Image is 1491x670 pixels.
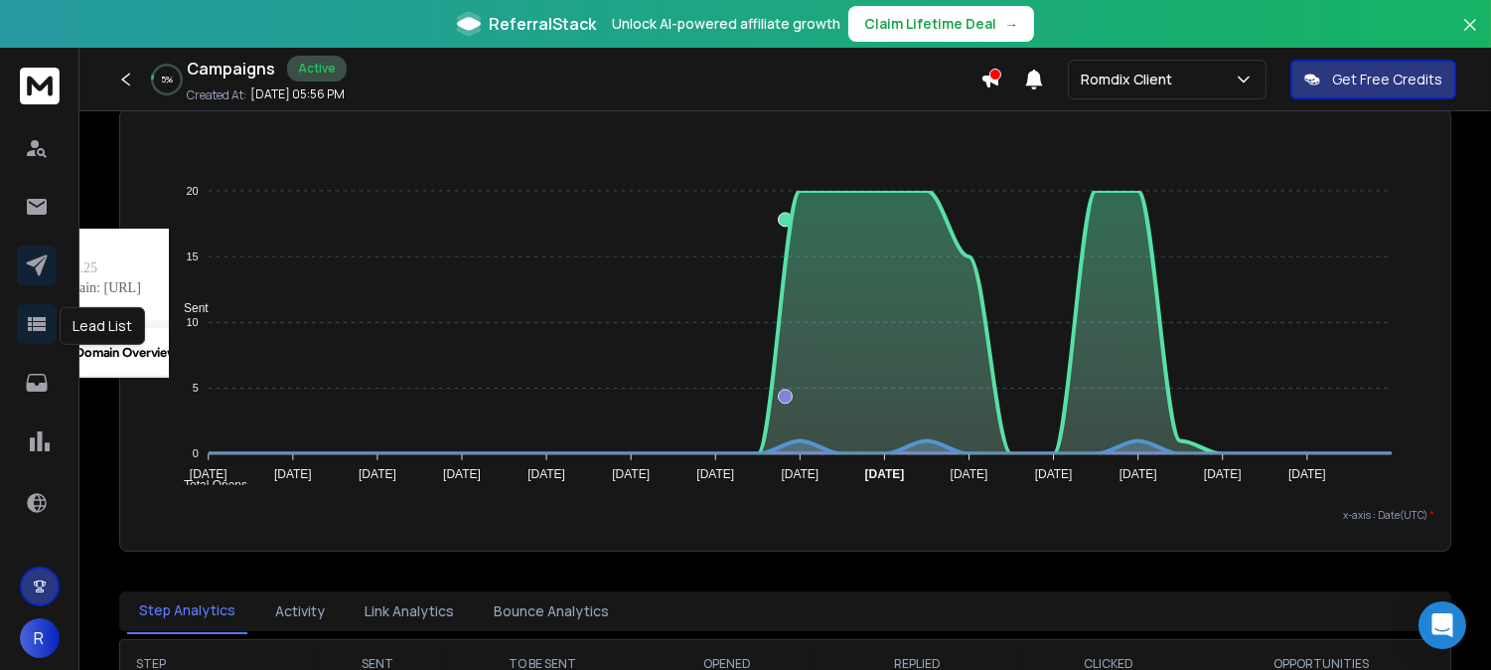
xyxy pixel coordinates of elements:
div: Lead List [60,307,145,345]
img: tab_domain_overview_orange.svg [54,115,70,131]
tspan: [DATE] [527,467,565,481]
tspan: [DATE] [951,467,988,481]
p: Romdix Client [1081,70,1180,89]
p: Unlock AI-powered affiliate growth [612,14,840,34]
tspan: [DATE] [1119,467,1157,481]
button: R [20,618,60,658]
div: Keywords by Traffic [220,117,335,130]
tspan: [DATE] [865,467,905,481]
tspan: 15 [186,251,198,262]
button: Activity [263,589,337,633]
tspan: [DATE] [781,467,819,481]
tspan: [DATE] [274,467,312,481]
div: Active [287,56,347,82]
tspan: 20 [186,185,198,197]
div: Domain Overview [75,117,178,130]
tspan: 5 [192,382,198,394]
div: v 4.0.25 [56,32,97,48]
img: website_grey.svg [32,52,48,68]
button: Bounce Analytics [482,589,621,633]
span: → [1004,14,1018,34]
img: logo_orange.svg [32,32,48,48]
button: Claim Lifetime Deal→ [848,6,1034,42]
tspan: [DATE] [1204,467,1242,481]
p: x-axis : Date(UTC) [136,508,1434,523]
p: 5 % [161,74,173,85]
tspan: [DATE] [1288,467,1326,481]
button: Get Free Credits [1290,60,1456,99]
tspan: [DATE] [1035,467,1073,481]
tspan: [DATE] [359,467,396,481]
tspan: [DATE] [443,467,481,481]
tspan: [DATE] [190,467,227,481]
button: Close banner [1457,12,1483,60]
button: Link Analytics [353,589,466,633]
span: ReferralStack [489,12,596,36]
tspan: [DATE] [612,467,650,481]
tspan: 0 [192,448,198,460]
h1: Campaigns [187,57,275,81]
span: Sent [169,301,209,315]
img: tab_keywords_by_traffic_grey.svg [198,115,214,131]
span: Total Opens [169,478,247,492]
p: Get Free Credits [1332,70,1442,89]
div: Open Intercom Messenger [1418,601,1466,649]
div: Domain: [URL] [52,52,141,68]
p: Created At: [187,87,246,103]
tspan: [DATE] [696,467,734,481]
button: Step Analytics [127,588,247,634]
p: [DATE] 05:56 PM [250,86,345,102]
tspan: 10 [186,316,198,328]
